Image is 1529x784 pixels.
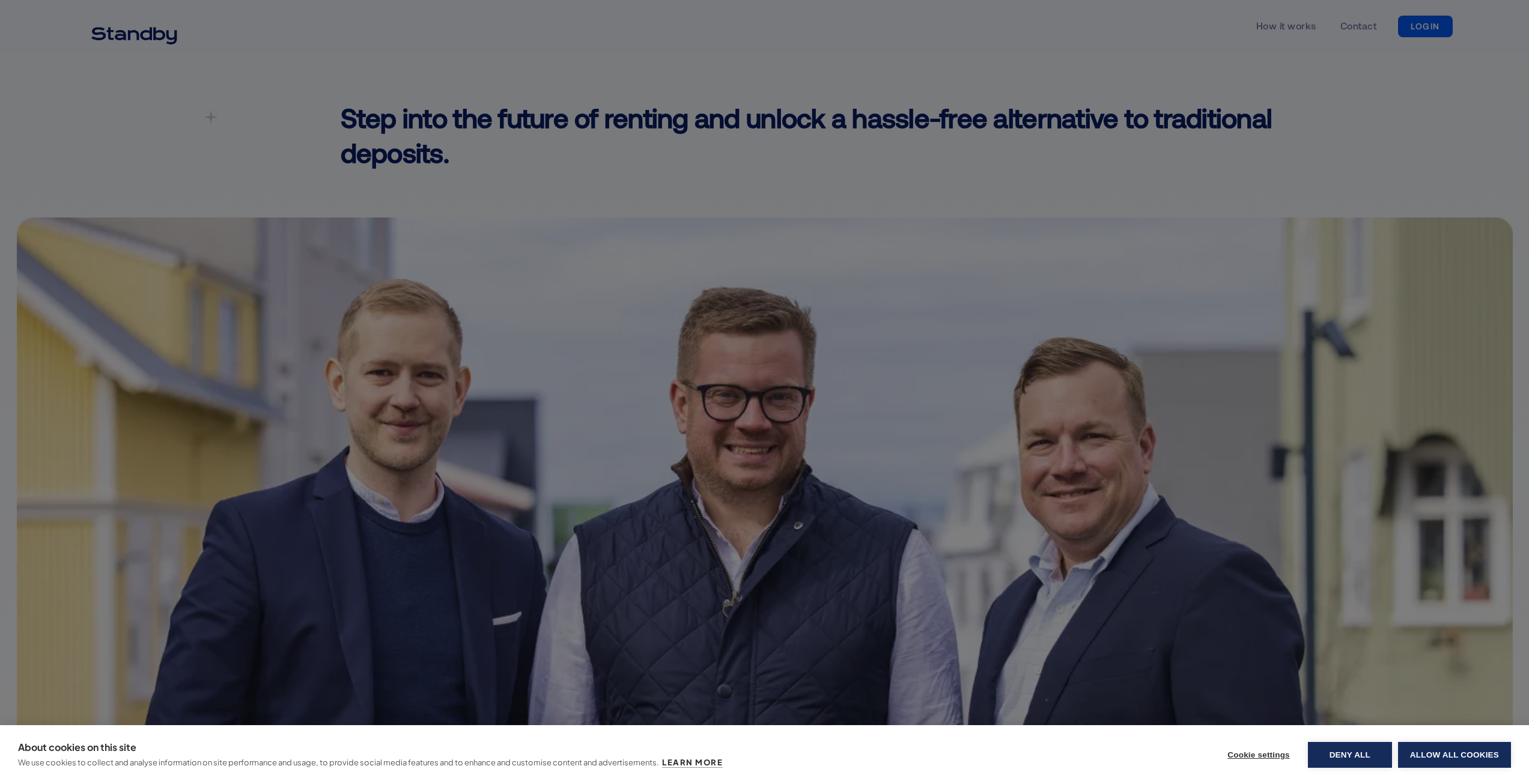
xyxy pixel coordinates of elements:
strong: About cookies on this site [18,741,136,753]
p: We use cookies to collect and analyse information on site performance and usage, to provide socia... [18,758,659,767]
button: Cookie settings [1215,742,1302,768]
a: Learn more [662,758,723,768]
button: Deny all [1308,742,1392,768]
button: Allow all cookies [1398,742,1511,768]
